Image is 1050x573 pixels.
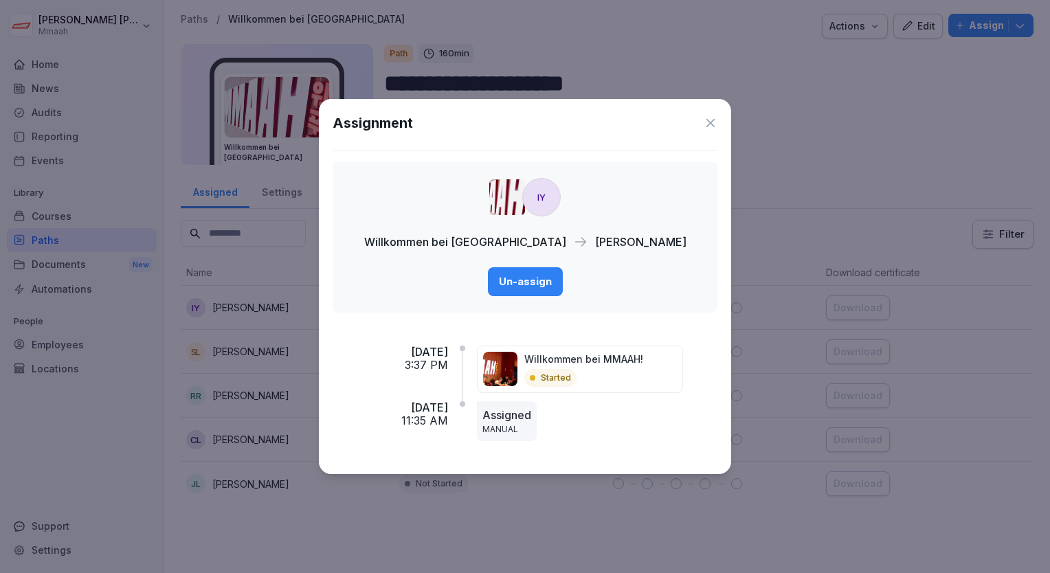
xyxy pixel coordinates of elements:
p: Assigned [482,407,531,423]
p: Started [541,372,571,384]
button: Un-assign [488,267,563,296]
p: MANUAL [482,423,531,436]
img: qc2dcwpcvdaj3jygjsmu5brv.png [483,352,517,386]
p: 11:35 AM [401,414,448,427]
p: Willkommen bei MMAAH! [524,352,643,366]
p: [DATE] [411,401,448,414]
div: Un-assign [499,274,552,289]
div: IY [522,178,561,216]
img: ojbqyhlxi15blpnfdkmqkhr7.png [489,179,525,215]
p: [DATE] [411,346,448,359]
h1: Assignment [333,113,413,133]
p: [PERSON_NAME] [595,234,686,250]
p: Willkommen bei [GEOGRAPHIC_DATA] [364,234,566,250]
p: 3:37 PM [405,359,448,372]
